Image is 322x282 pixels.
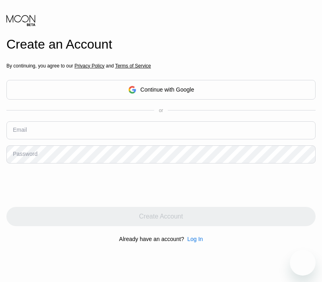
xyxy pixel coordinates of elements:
[159,108,163,113] div: or
[184,236,203,242] div: Log In
[187,236,203,242] div: Log In
[104,63,115,69] span: and
[6,80,316,100] div: Continue with Google
[74,63,104,69] span: Privacy Policy
[119,236,184,242] div: Already have an account?
[6,37,316,52] div: Create an Account
[6,63,316,69] div: By continuing, you agree to our
[13,151,37,157] div: Password
[6,170,128,201] iframe: reCAPTCHA
[13,127,27,133] div: Email
[141,86,194,93] div: Continue with Google
[115,63,151,69] span: Terms of Service
[290,250,316,276] iframe: Button to launch messaging window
